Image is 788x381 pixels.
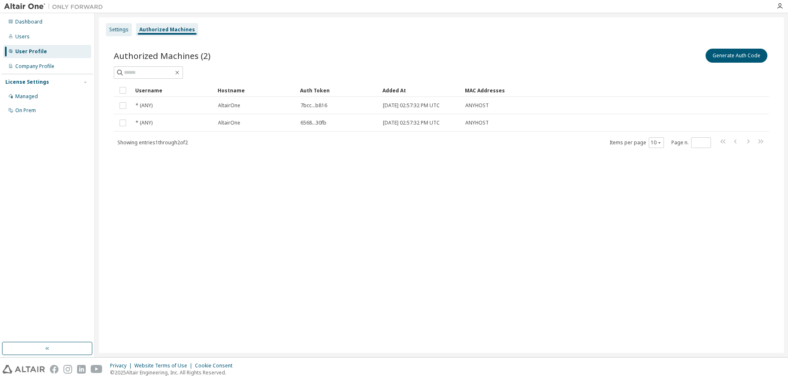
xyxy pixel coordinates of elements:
[15,107,36,114] div: On Prem
[114,50,211,61] span: Authorized Machines (2)
[110,369,237,376] p: © 2025 Altair Engineering, Inc. All Rights Reserved.
[117,139,188,146] span: Showing entries 1 through 2 of 2
[15,33,30,40] div: Users
[15,19,42,25] div: Dashboard
[139,26,195,33] div: Authorized Machines
[63,365,72,374] img: instagram.svg
[2,365,45,374] img: altair_logo.svg
[383,102,440,109] span: [DATE] 02:57:32 PM UTC
[218,84,293,97] div: Hostname
[706,49,767,63] button: Generate Auth Code
[77,365,86,374] img: linkedin.svg
[300,84,376,97] div: Auth Token
[671,137,711,148] span: Page n.
[218,120,240,126] span: AltairOne
[300,102,327,109] span: 7bcc...b816
[136,120,152,126] span: * (ANY)
[4,2,107,11] img: Altair One
[91,365,103,374] img: youtube.svg
[136,102,152,109] span: * (ANY)
[109,26,129,33] div: Settings
[195,362,237,369] div: Cookie Consent
[15,93,38,100] div: Managed
[5,79,49,85] div: License Settings
[135,84,211,97] div: Username
[15,48,47,55] div: User Profile
[382,84,458,97] div: Added At
[15,63,54,70] div: Company Profile
[134,362,195,369] div: Website Terms of Use
[218,102,240,109] span: AltairOne
[465,84,682,97] div: MAC Addresses
[300,120,326,126] span: 6568...30fb
[383,120,440,126] span: [DATE] 02:57:32 PM UTC
[465,120,489,126] span: ANYHOST
[110,362,134,369] div: Privacy
[465,102,489,109] span: ANYHOST
[610,137,664,148] span: Items per page
[50,365,59,374] img: facebook.svg
[651,139,662,146] button: 10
